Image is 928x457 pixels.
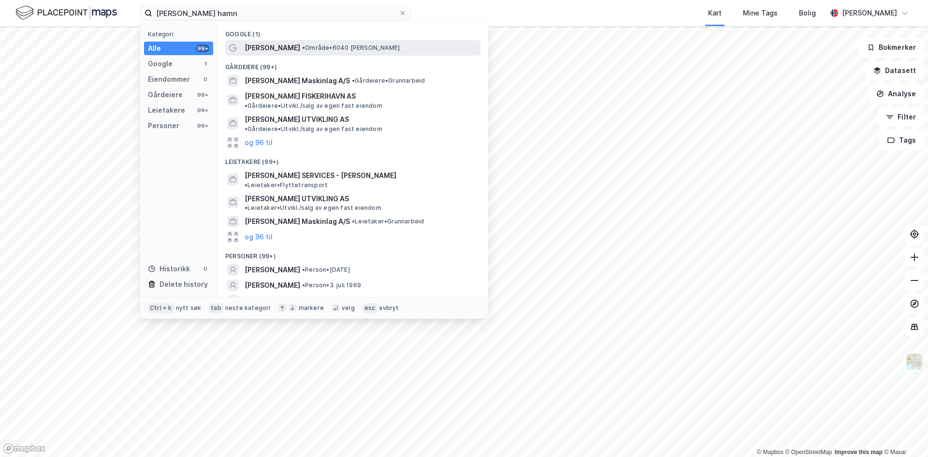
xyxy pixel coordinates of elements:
[342,304,355,312] div: velg
[202,75,209,83] div: 0
[245,204,381,212] span: Leietaker • Utvikl./salg av egen fast eiendom
[302,281,361,289] span: Person • 3. juli 1969
[176,304,202,312] div: nytt søk
[245,181,247,189] span: •
[152,6,399,20] input: Søk på adresse, matrikkel, gårdeiere, leietakere eller personer
[245,102,382,110] span: Gårdeiere • Utvikl./salg av egen fast eiendom
[245,102,247,109] span: •
[245,137,273,148] button: og 96 til
[379,304,399,312] div: avbryt
[196,44,209,52] div: 99+
[245,181,328,189] span: Leietaker • Flyttetransport
[245,75,350,87] span: [PERSON_NAME] Maskinlag A/S
[842,7,897,19] div: [PERSON_NAME]
[148,120,179,132] div: Personer
[302,281,305,289] span: •
[209,303,223,313] div: tab
[159,279,208,290] div: Delete history
[3,443,45,454] a: Mapbox homepage
[905,353,924,371] img: Z
[217,56,488,73] div: Gårdeiere (99+)
[148,89,183,101] div: Gårdeiere
[196,106,209,114] div: 99+
[202,60,209,68] div: 1
[148,30,213,38] div: Kategori
[880,411,928,457] iframe: Chat Widget
[245,231,273,243] button: og 96 til
[245,114,349,125] span: [PERSON_NAME] UTVIKLING AS
[352,218,355,225] span: •
[217,245,488,262] div: Personer (99+)
[148,58,173,70] div: Google
[352,77,355,84] span: •
[859,38,924,57] button: Bokmerker
[302,266,350,274] span: Person • [DATE]
[245,42,300,54] span: [PERSON_NAME]
[352,218,424,225] span: Leietaker • Grunnarbeid
[225,304,271,312] div: neste kategori
[148,263,190,275] div: Historikk
[148,104,185,116] div: Leietakere
[868,84,924,103] button: Analyse
[865,61,924,80] button: Datasett
[799,7,816,19] div: Bolig
[148,303,174,313] div: Ctrl + k
[299,304,324,312] div: markere
[245,170,396,181] span: [PERSON_NAME] SERVICES - [PERSON_NAME]
[302,266,305,273] span: •
[785,449,832,456] a: OpenStreetMap
[245,280,300,291] span: [PERSON_NAME]
[196,91,209,99] div: 99+
[245,264,300,276] span: [PERSON_NAME]
[202,265,209,273] div: 0
[15,4,117,21] img: logo.f888ab2527a4732fd821a326f86c7f29.svg
[302,44,400,52] span: Område • 6040 [PERSON_NAME]
[835,449,883,456] a: Improve this map
[878,107,924,127] button: Filter
[879,131,924,150] button: Tags
[245,125,382,133] span: Gårdeiere • Utvikl./salg av egen fast eiendom
[217,150,488,168] div: Leietakere (99+)
[302,44,305,51] span: •
[245,216,350,227] span: [PERSON_NAME] Maskinlag A/S
[217,23,488,40] div: Google (1)
[245,125,247,133] span: •
[352,77,425,85] span: Gårdeiere • Grunnarbeid
[362,303,377,313] div: esc
[757,449,783,456] a: Mapbox
[245,90,356,102] span: [PERSON_NAME] FISKERIHAVN AS
[196,122,209,130] div: 99+
[245,204,247,211] span: •
[245,295,300,307] span: [PERSON_NAME]
[743,7,778,19] div: Mine Tags
[148,74,190,85] div: Eiendommer
[708,7,722,19] div: Kart
[148,43,161,54] div: Alle
[245,193,349,205] span: [PERSON_NAME] UTVIKLING AS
